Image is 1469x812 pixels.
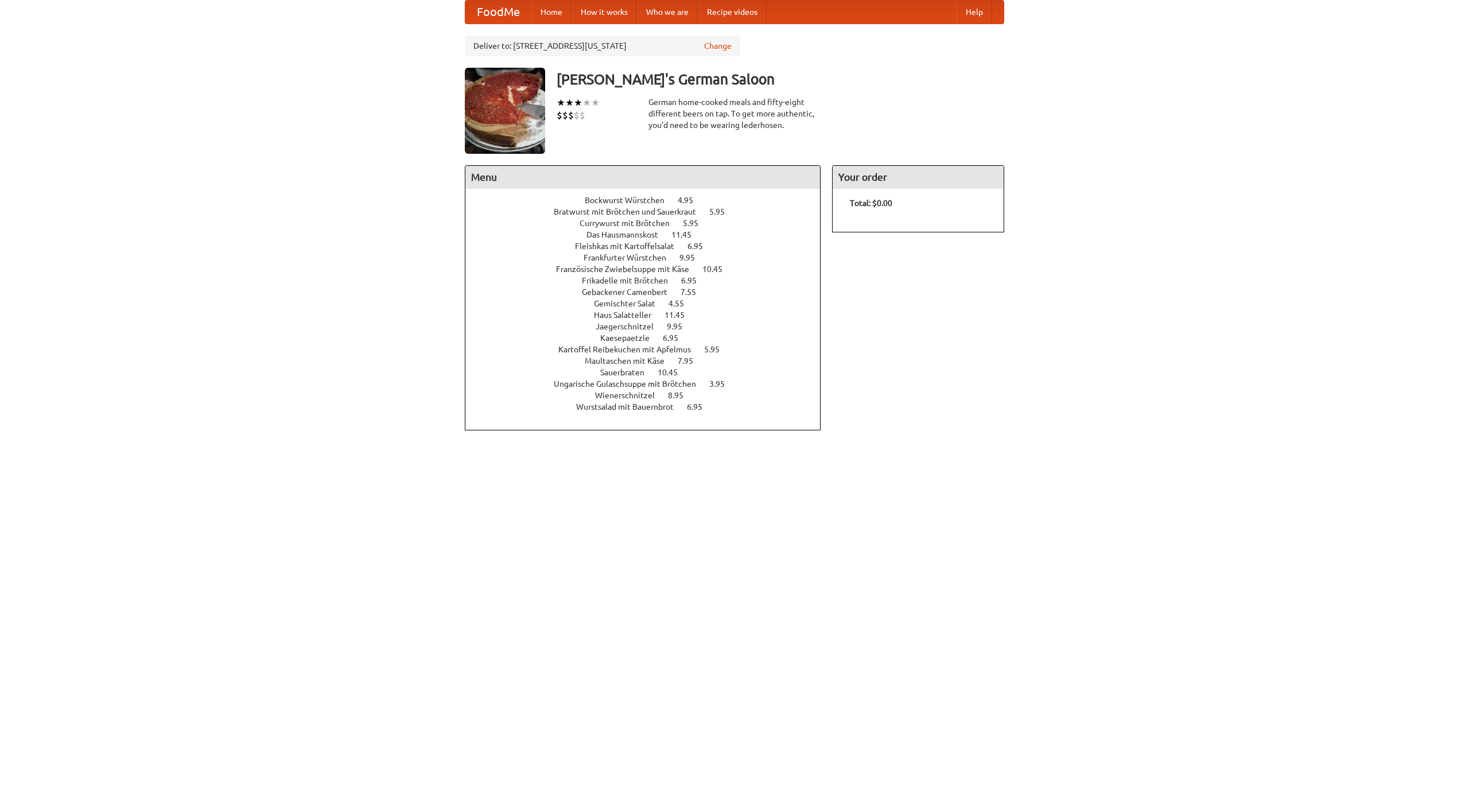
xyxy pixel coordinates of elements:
li: ★ [582,96,591,109]
span: 6.95 [663,333,690,343]
a: Haus Salatteller 11.45 [594,310,706,320]
span: Bockwurst Würstchen [585,196,676,205]
span: Jaegerschnitzel [596,322,665,331]
a: Jaegerschnitzel 9.95 [596,322,704,331]
a: Change [704,40,732,52]
div: Deliver to: [STREET_ADDRESS][US_STATE] [465,36,740,56]
span: Gemischter Salat [594,299,667,308]
li: ★ [591,96,600,109]
li: ★ [557,96,565,109]
a: Französische Zwiebelsuppe mit Käse 10.45 [556,265,744,274]
span: Gebackener Camenbert [582,287,679,297]
span: Haus Salatteller [594,310,663,320]
span: Kartoffel Reibekuchen mit Apfelmus [558,345,702,354]
div: German home-cooked meals and fifty-eight different beers on tap. To get more authentic, you'd nee... [648,96,821,131]
a: Ungarische Gulaschsuppe mit Brötchen 3.95 [554,379,746,388]
a: Home [531,1,572,24]
span: 5.95 [683,219,710,228]
li: $ [568,109,574,122]
span: 5.95 [709,207,736,216]
a: Gebackener Camenbert 7.55 [582,287,717,297]
a: Gemischter Salat 4.55 [594,299,705,308]
a: Sauerbraten 10.45 [600,368,699,377]
span: 11.45 [671,230,703,239]
span: Fleishkas mit Kartoffelsalat [575,242,686,251]
a: Recipe videos [698,1,767,24]
a: Kaesepaetzle 6.95 [600,333,699,343]
span: 4.95 [678,196,705,205]
a: Wurstsalad mit Bauernbrot 6.95 [576,402,724,411]
span: 6.95 [681,276,708,285]
li: ★ [574,96,582,109]
a: Fleishkas mit Kartoffelsalat 6.95 [575,242,724,251]
h3: [PERSON_NAME]'s German Saloon [557,68,1004,91]
span: Sauerbraten [600,368,656,377]
span: 8.95 [668,391,695,400]
span: 9.95 [679,253,706,262]
span: 3.95 [709,379,736,388]
a: Kartoffel Reibekuchen mit Apfelmus 5.95 [558,345,741,354]
span: 6.95 [687,402,714,411]
a: Maultaschen mit Käse 7.95 [585,356,714,366]
span: 7.95 [678,356,705,366]
li: $ [580,109,585,122]
span: 11.45 [664,310,696,320]
a: Bratwurst mit Brötchen und Sauerkraut 5.95 [554,207,746,216]
span: 4.55 [669,299,695,308]
b: Total: $0.00 [850,199,892,208]
a: Help [957,1,992,24]
span: 10.45 [658,368,689,377]
span: Wurstsalad mit Bauernbrot [576,402,685,411]
li: ★ [565,96,574,109]
span: Maultaschen mit Käse [585,356,676,366]
span: Wienerschnitzel [595,391,666,400]
span: Frikadelle mit Brötchen [582,276,679,285]
span: Das Hausmannskost [586,230,670,239]
span: 7.55 [681,287,708,297]
a: How it works [572,1,637,24]
a: FoodMe [465,1,531,24]
span: Französische Zwiebelsuppe mit Käse [556,265,701,274]
span: 10.45 [702,265,734,274]
img: angular.jpg [465,68,545,154]
a: Das Hausmannskost 11.45 [586,230,713,239]
li: $ [574,109,580,122]
span: Ungarische Gulaschsuppe mit Brötchen [554,379,708,388]
span: 6.95 [687,242,714,251]
span: 5.95 [704,345,731,354]
span: Kaesepaetzle [600,333,661,343]
a: Who we are [637,1,698,24]
h4: Your order [833,166,1004,189]
span: Bratwurst mit Brötchen und Sauerkraut [554,207,708,216]
li: $ [557,109,562,122]
a: Frikadelle mit Brötchen 6.95 [582,276,718,285]
a: Frankfurter Würstchen 9.95 [584,253,716,262]
span: Currywurst mit Brötchen [580,219,681,228]
a: Wienerschnitzel 8.95 [595,391,705,400]
a: Bockwurst Würstchen 4.95 [585,196,714,205]
span: 9.95 [667,322,694,331]
h4: Menu [465,166,820,189]
span: Frankfurter Würstchen [584,253,678,262]
li: $ [562,109,568,122]
a: Currywurst mit Brötchen 5.95 [580,219,720,228]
